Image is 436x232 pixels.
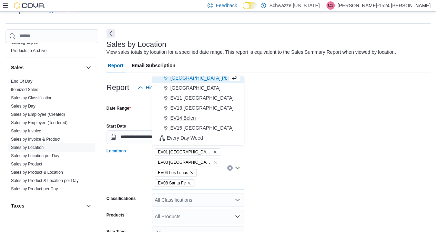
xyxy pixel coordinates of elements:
a: Sales by Location [11,145,44,150]
a: Sales by Invoice [11,129,41,133]
a: Sales by Classification [11,95,52,100]
h3: Sales [11,64,24,71]
button: Remove EV03 West Central from selection in this group [213,160,217,164]
button: Taxes [11,202,83,209]
span: EV08 Santa Fe [158,180,186,186]
span: EV15 [GEOGRAPHIC_DATA] [170,124,234,131]
span: C1 [328,1,333,10]
button: EV13 [GEOGRAPHIC_DATA] [152,103,244,113]
a: Sales by Employee (Created) [11,112,65,117]
a: Sales by Employee (Tendered) [11,120,68,125]
span: EV04 Los Lunas [155,169,197,176]
span: EV04 Los Lunas [158,169,188,176]
h3: Sales by Location [107,40,166,49]
label: Locations [107,148,126,154]
label: Classifications [107,196,136,201]
span: Sales by Invoice [11,128,41,134]
label: Products [107,212,124,218]
span: EV01 [GEOGRAPHIC_DATA] [158,149,212,155]
button: EDW01 [GEOGRAPHIC_DATA] [152,143,244,153]
span: EV08 Santa Fe [155,179,194,187]
button: Sales [11,64,83,71]
button: Every Day Weed [152,133,244,143]
button: Open list of options [235,197,240,203]
a: Products to Archive [11,48,47,53]
button: Next [107,29,115,38]
a: Sales by Location per Day [11,153,59,158]
span: Hide Parameters [146,84,182,91]
h3: Report [107,83,129,92]
button: EV14 Belen [152,113,244,123]
button: Remove EV01 North Valley from selection in this group [213,150,217,154]
h3: Taxes [11,202,24,209]
span: EV03 [GEOGRAPHIC_DATA] [158,159,212,166]
a: Itemized Sales [11,87,38,92]
span: Sales by Classification [11,95,52,101]
button: [GEOGRAPHIC_DATA][PERSON_NAME] [152,73,244,83]
a: Sales by Product [11,162,42,167]
label: Date Range [107,105,131,111]
div: Sales [6,77,98,196]
p: | [322,1,324,10]
div: Christina-1524 Alvarez [326,1,335,10]
div: Products [6,38,98,58]
button: Sales [84,63,93,72]
a: Catalog Export [11,40,38,45]
button: Taxes [84,202,93,210]
button: EV11 [GEOGRAPHIC_DATA] [152,93,244,103]
span: Email Subscription [132,59,175,72]
a: End Of Day [11,79,32,84]
span: EV01 North Valley [155,148,220,156]
span: Feedback [216,2,237,9]
a: Sales by Product per Day [11,186,58,191]
button: Clear input [227,165,233,171]
button: Close list of options [235,165,240,171]
img: Cova [14,2,45,9]
span: Report [108,59,123,72]
input: Dark Mode [243,2,257,9]
label: Start Date [107,123,126,129]
span: [GEOGRAPHIC_DATA] [170,84,221,91]
button: Remove EV08 Santa Fe from selection in this group [187,181,191,185]
p: Schwazze [US_STATE] [270,1,320,10]
button: [GEOGRAPHIC_DATA] [152,83,244,93]
a: Sales by Invoice & Product [11,137,60,142]
a: Sales by Product & Location [11,170,63,175]
button: Open list of options [235,214,240,219]
span: EDW01 [GEOGRAPHIC_DATA] [170,144,239,151]
span: Sales by Product per Day [11,186,58,192]
span: Sales by Product [11,161,42,167]
a: Sales by Product & Location per Day [11,178,79,183]
span: Every Day Weed [167,134,203,141]
span: Sales by Day [11,103,36,109]
button: Hide Parameters [135,81,185,94]
span: EV14 Belen [170,114,196,121]
input: Press the down key to open a popover containing a calendar. [107,130,173,144]
span: EV03 West Central [155,159,220,166]
button: EV15 [GEOGRAPHIC_DATA] [152,123,244,133]
span: EV13 [GEOGRAPHIC_DATA] [170,104,234,111]
p: [PERSON_NAME]-1524 [PERSON_NAME] [337,1,430,10]
button: Remove EV04 Los Lunas from selection in this group [190,171,194,175]
div: View sales totals by location for a specified date range. This report is equivalent to the Sales ... [107,49,396,56]
span: [GEOGRAPHIC_DATA][PERSON_NAME] [170,74,260,81]
a: Sales by Day [11,104,36,109]
span: EV11 [GEOGRAPHIC_DATA] [170,94,234,101]
span: Sales by Location per Day [11,153,59,159]
span: Tax Details [11,217,31,222]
